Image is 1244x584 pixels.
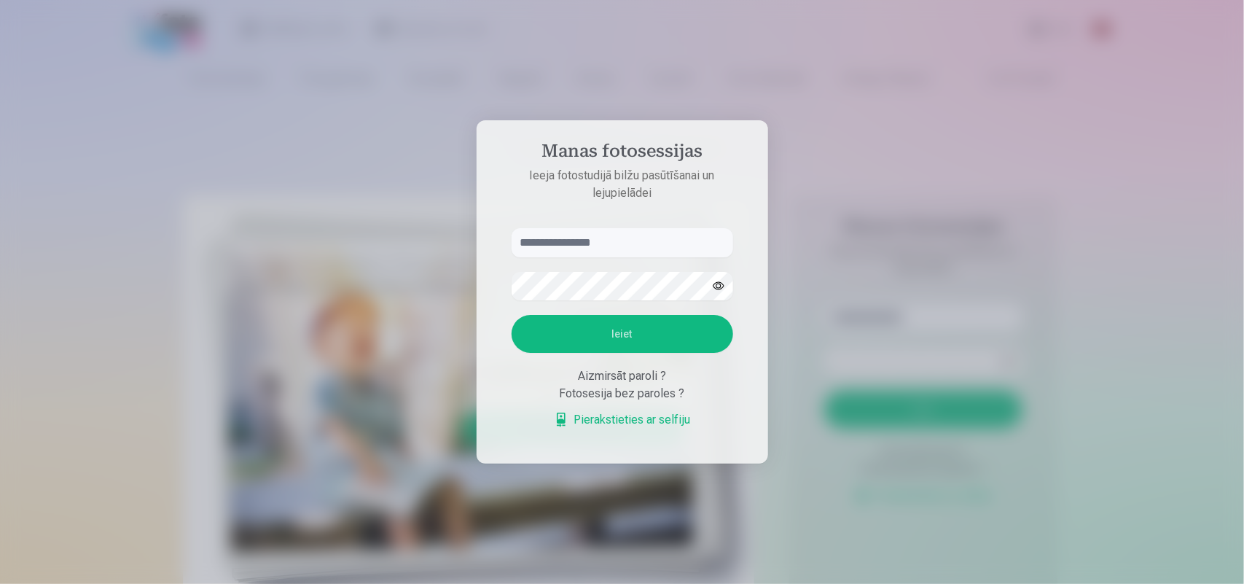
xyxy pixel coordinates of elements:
h4: Manas fotosessijas [497,141,748,167]
div: Fotosesija bez paroles ? [512,385,733,402]
button: Ieiet [512,315,733,353]
a: Pierakstieties ar selfiju [554,411,691,429]
div: Aizmirsāt paroli ? [512,367,733,385]
p: Ieeja fotostudijā bilžu pasūtīšanai un lejupielādei [497,167,748,202]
